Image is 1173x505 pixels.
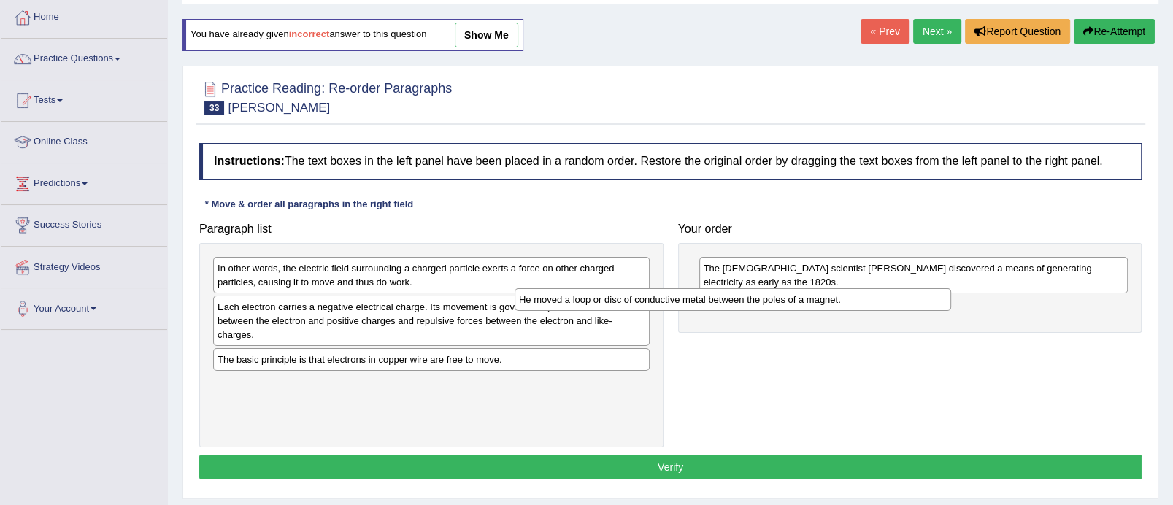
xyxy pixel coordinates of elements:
[199,78,452,115] h2: Practice Reading: Re-order Paragraphs
[199,223,664,236] h4: Paragraph list
[214,155,285,167] b: Instructions:
[182,19,523,51] div: You have already given answer to this question
[1,39,167,75] a: Practice Questions
[1074,19,1155,44] button: Re-Attempt
[213,348,650,371] div: The basic principle is that electrons in copper wire are free to move.
[1,163,167,200] a: Predictions
[213,257,650,293] div: In other words, the electric field surrounding a charged particle exerts a force on other charged...
[289,29,330,40] b: incorrect
[199,198,419,212] div: * Move & order all paragraphs in the right field
[199,455,1142,479] button: Verify
[455,23,518,47] a: show me
[515,288,951,311] div: He moved a loop or disc of conductive metal between the poles of a magnet.
[699,257,1128,293] div: The [DEMOGRAPHIC_DATA] scientist [PERSON_NAME] discovered a means of generating electricity as ea...
[1,80,167,117] a: Tests
[678,223,1142,236] h4: Your order
[1,288,167,325] a: Your Account
[204,101,224,115] span: 33
[1,122,167,158] a: Online Class
[1,247,167,283] a: Strategy Videos
[913,19,961,44] a: Next »
[199,143,1142,180] h4: The text boxes in the left panel have been placed in a random order. Restore the original order b...
[861,19,909,44] a: « Prev
[213,296,650,346] div: Each electron carries a negative electrical charge. Its movement is governed by attractive forces...
[228,101,330,115] small: [PERSON_NAME]
[965,19,1070,44] button: Report Question
[1,205,167,242] a: Success Stories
